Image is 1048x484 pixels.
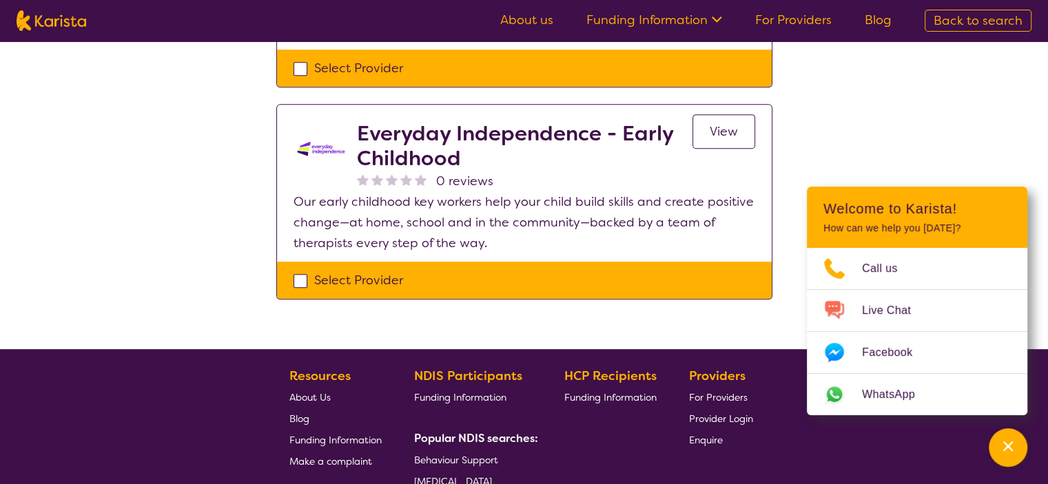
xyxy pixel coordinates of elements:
p: How can we help you [DATE]? [823,222,1011,234]
button: Channel Menu [989,428,1027,467]
a: Funding Information [564,386,657,408]
a: Back to search [925,10,1031,32]
img: nonereviewstar [386,173,398,185]
a: For Providers [755,12,832,28]
p: Our early childhood key workers help your child build skills and create positive change—at home, ... [294,191,755,253]
img: kdssqoqrr0tfqzmv8ac0.png [294,121,349,176]
img: nonereviewstar [371,173,383,185]
span: Blog [289,412,309,425]
b: Providers [689,368,746,384]
h2: Welcome to Karista! [823,200,1011,217]
ul: Choose channel [807,248,1027,415]
span: View [710,123,738,140]
div: Channel Menu [807,187,1027,415]
span: Funding Information [414,391,506,403]
span: Live Chat [862,300,927,321]
a: Blog [865,12,892,28]
a: Make a complaint [289,450,382,472]
b: Resources [289,368,351,384]
a: Behaviour Support [414,449,533,470]
span: About Us [289,391,331,403]
span: Funding Information [564,391,657,403]
img: nonereviewstar [400,173,412,185]
span: Funding Information [289,434,382,446]
a: Enquire [689,429,753,450]
span: Make a complaint [289,455,372,467]
img: nonereviewstar [415,173,427,185]
b: Popular NDIS searches: [414,431,538,445]
b: NDIS Participants [414,368,522,384]
span: For Providers [689,391,748,403]
span: 0 reviews [436,171,493,191]
a: About Us [289,386,382,408]
a: Blog [289,408,382,429]
span: WhatsApp [862,384,932,405]
a: Funding Information [414,386,533,408]
a: View [692,114,755,149]
span: Provider Login [689,412,753,425]
b: HCP Recipients [564,368,657,384]
span: Enquire [689,434,723,446]
a: For Providers [689,386,753,408]
span: Behaviour Support [414,454,498,466]
span: Facebook [862,342,929,363]
a: Web link opens in a new tab. [807,374,1027,415]
h2: Everyday Independence - Early Childhood [357,121,692,171]
a: Funding Information [586,12,722,28]
img: Karista logo [17,10,86,31]
a: Provider Login [689,408,753,429]
img: nonereviewstar [357,173,369,185]
a: About us [500,12,553,28]
span: Call us [862,258,914,279]
span: Back to search [934,12,1023,29]
a: Funding Information [289,429,382,450]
